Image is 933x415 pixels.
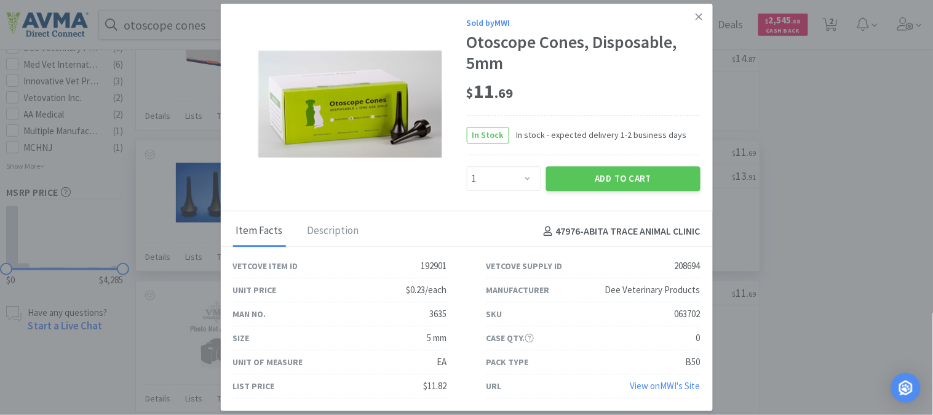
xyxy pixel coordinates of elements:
[421,259,447,274] div: 192901
[486,355,529,369] div: Pack Type
[686,355,701,370] div: B50
[437,355,447,370] div: EA
[891,373,921,403] div: Open Intercom Messenger
[233,331,250,345] div: Size
[424,379,447,394] div: $11.82
[486,307,502,321] div: SKU
[258,50,442,158] img: 118b7c15b1a14649a7c59e52df031072_208694.png
[696,331,701,346] div: 0
[467,16,701,30] div: Sold by MWI
[467,127,509,143] span: In Stock
[605,283,701,298] div: Dee Veterinary Products
[233,216,286,247] div: Item Facts
[630,381,701,392] a: View onMWI's Site
[486,259,563,273] div: Vetcove Supply ID
[546,166,701,191] button: Add to Cart
[539,224,701,240] h4: 47976 - ABITA TRACE ANIMAL CLINIC
[233,307,266,321] div: Man No.
[467,84,474,102] span: $
[233,283,277,297] div: Unit Price
[675,307,701,322] div: 063702
[427,331,447,346] div: 5 mm
[509,129,687,142] span: In stock - expected delivery 1-2 business days
[675,259,701,274] div: 208694
[495,84,514,102] span: . 69
[467,79,514,103] span: 11
[430,307,447,322] div: 3635
[467,33,701,74] div: Otoscope Cones, Disposable, 5mm
[233,379,275,393] div: List Price
[407,283,447,298] div: $0.23/each
[486,331,534,345] div: Case Qty.
[233,259,298,273] div: Vetcove Item ID
[233,355,303,369] div: Unit of Measure
[486,283,550,297] div: Manufacturer
[304,216,362,247] div: Description
[486,379,502,393] div: URL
